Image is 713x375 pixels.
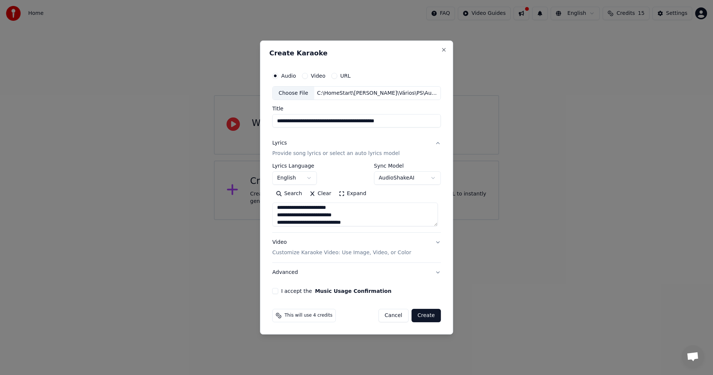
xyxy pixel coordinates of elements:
p: Customize Karaoke Video: Use Image, Video, or Color [272,249,411,256]
label: URL [340,73,351,78]
h2: Create Karaoke [269,50,444,56]
p: Provide song lyrics or select an auto lyrics model [272,150,400,158]
button: Expand [335,188,370,200]
button: LyricsProvide song lyrics or select an auto lyrics model [272,134,441,164]
div: Lyrics [272,140,287,147]
button: Advanced [272,263,441,282]
div: C:\HomeStart\[PERSON_NAME]\Vários\PS\Autarquicas 2025\Audios\Por ti, Por nós, pelo futuro - Hino ... [314,90,440,97]
label: Lyrics Language [272,164,317,169]
button: I accept the [315,288,391,294]
label: Video [311,73,325,78]
label: Title [272,106,441,111]
label: Sync Model [374,164,441,169]
span: This will use 4 credits [284,313,332,319]
button: VideoCustomize Karaoke Video: Use Image, Video, or Color [272,233,441,263]
button: Clear [306,188,335,200]
div: Choose File [273,87,314,100]
button: Create [411,309,441,322]
button: Search [272,188,306,200]
div: Video [272,239,411,257]
button: Cancel [378,309,408,322]
label: Audio [281,73,296,78]
div: LyricsProvide song lyrics or select an auto lyrics model [272,164,441,233]
label: I accept the [281,288,391,294]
